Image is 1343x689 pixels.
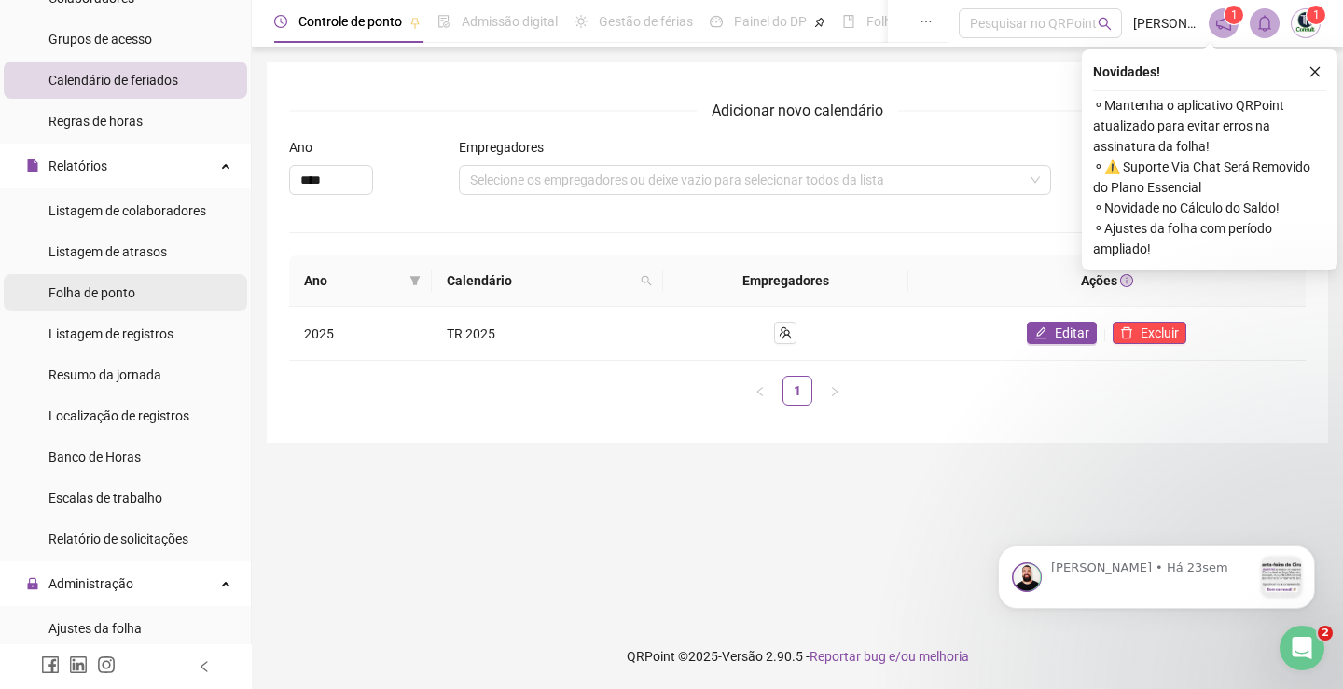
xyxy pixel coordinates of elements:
[1093,218,1326,259] span: ⚬ Ajustes da folha com período ampliado!
[409,275,421,286] span: filter
[48,449,141,464] span: Banco de Horas
[459,137,556,158] label: Empregadores
[48,326,173,341] span: Listagem de registros
[1034,326,1047,339] span: edit
[1231,8,1238,21] span: 1
[1093,198,1326,218] span: ⚬ Novidade no Cálculo do Saldo!
[1093,62,1160,82] span: Novidades !
[1093,157,1326,198] span: ⚬ ⚠️ Suporte Via Chat Será Removido do Plano Essencial
[710,15,723,28] span: dashboard
[1027,322,1097,344] button: Editar
[48,367,161,382] span: Resumo da jornada
[755,386,766,397] span: left
[48,32,152,47] span: Grupos de acesso
[447,326,495,341] span: TR 2025
[1113,322,1186,344] button: Excluir
[48,576,133,591] span: Administração
[437,15,450,28] span: file-done
[842,15,855,28] span: book
[779,326,792,339] span: team
[745,376,775,406] button: left
[274,15,287,28] span: clock-circle
[923,270,1291,291] div: Ações
[1098,17,1112,31] span: search
[462,14,558,29] span: Admissão digital
[1055,323,1089,343] span: Editar
[722,649,763,664] span: Versão
[1256,15,1273,32] span: bell
[48,285,135,300] span: Folha de ponto
[48,73,178,88] span: Calendário de feriados
[810,649,969,664] span: Reportar bug e/ou melhoria
[97,655,116,674] span: instagram
[41,655,60,674] span: facebook
[663,255,908,307] th: Empregadores
[1093,95,1326,157] span: ⚬ Mantenha o aplicativo QRPoint atualizado para evitar erros na assinatura da folha!
[48,114,143,129] span: Regras de horas
[1120,274,1133,287] span: info-circle
[575,15,588,28] span: sun
[866,14,986,29] span: Folha de pagamento
[48,244,167,259] span: Listagem de atrasos
[820,376,850,406] li: Próxima página
[406,267,424,295] span: filter
[782,376,812,406] li: 1
[745,376,775,406] li: Página anterior
[1225,6,1243,24] sup: 1
[1318,626,1333,641] span: 2
[734,14,807,29] span: Painel do DP
[304,270,402,291] span: Ano
[289,307,432,361] td: 2025
[409,17,421,28] span: pushpin
[1292,9,1320,37] img: 69183
[783,377,811,405] a: 1
[48,203,206,218] span: Listagem de colaboradores
[1313,8,1320,21] span: 1
[48,531,188,546] span: Relatório de solicitações
[48,621,142,636] span: Ajustes da folha
[48,408,189,423] span: Localização de registros
[970,508,1343,639] iframe: Intercom notifications mensagem
[26,577,39,590] span: lock
[814,17,825,28] span: pushpin
[1215,15,1232,32] span: notification
[48,158,107,173] span: Relatórios
[26,159,39,172] span: file
[920,15,933,28] span: ellipsis
[599,14,693,29] span: Gestão de férias
[48,490,162,505] span: Escalas de trabalho
[198,660,211,673] span: left
[1133,13,1198,34] span: [PERSON_NAME]
[637,267,656,295] span: search
[1280,626,1324,670] iframe: Intercom live chat
[1307,6,1325,24] sup: Atualize o seu contato no menu Meus Dados
[1120,326,1133,339] span: delete
[1141,323,1179,343] span: Excluir
[298,14,402,29] span: Controle de ponto
[289,137,325,158] label: Ano
[447,270,633,291] span: Calendário
[829,386,840,397] span: right
[820,376,850,406] button: right
[1308,65,1322,78] span: close
[69,655,88,674] span: linkedin
[641,275,652,286] span: search
[697,99,898,122] span: Adicionar novo calendário
[252,624,1343,689] footer: QRPoint © 2025 - 2.90.5 -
